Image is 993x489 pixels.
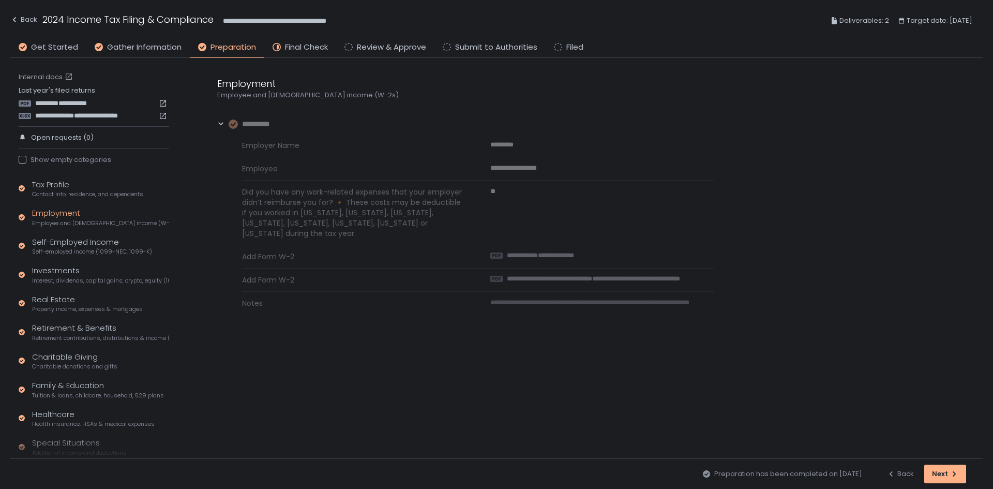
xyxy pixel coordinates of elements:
div: Real Estate [32,294,143,314]
span: Charitable donations and gifts [32,363,117,371]
button: Back [887,465,914,483]
div: Investments [32,265,169,285]
div: Retirement & Benefits [32,322,169,342]
span: Target date: [DATE] [907,14,972,27]
span: Self-employed income (1099-NEC, 1099-K) [32,248,152,256]
div: Special Situations [32,437,127,457]
span: Filed [566,41,583,53]
span: Deliverables: 2 [839,14,889,27]
div: Back [887,469,914,479]
span: Preparation [210,41,256,53]
span: Final Check [285,41,328,53]
span: Property income, expenses & mortgages [32,305,143,313]
button: Back [10,12,37,29]
div: Next [932,469,958,479]
button: Next [924,465,966,483]
span: Employer Name [242,140,465,151]
span: Interest, dividends, capital gains, crypto, equity (1099s, K-1s) [32,277,169,285]
span: Additional income and deductions [32,449,127,457]
div: Employment [32,208,169,227]
a: Internal docs [19,72,75,82]
div: Healthcare [32,409,155,428]
span: Add Form W-2 [242,275,465,285]
span: Contact info, residence, and dependents [32,190,143,198]
div: Employment [217,77,714,91]
div: Last year's filed returns [19,86,169,120]
span: Did you have any work-related expenses that your employer didn’t reimburse you for? 🔸 These costs... [242,187,465,239]
span: Preparation has been completed on [DATE] [714,469,862,479]
span: Tuition & loans, childcare, household, 529 plans [32,392,164,399]
div: Employee and [DEMOGRAPHIC_DATA] income (W-2s) [217,91,714,100]
div: Back [10,13,37,26]
span: Employee [242,164,465,174]
span: Review & Approve [357,41,426,53]
span: Gather Information [107,41,182,53]
div: Self-Employed Income [32,236,152,256]
span: Submit to Authorities [455,41,537,53]
span: Health insurance, HSAs & medical expenses [32,420,155,428]
div: Family & Education [32,380,164,399]
div: Tax Profile [32,179,143,199]
span: Open requests (0) [31,133,94,142]
span: Retirement contributions, distributions & income (1099-R, 5498) [32,334,169,342]
span: Add Form W-2 [242,251,465,262]
span: Get Started [31,41,78,53]
h1: 2024 Income Tax Filing & Compliance [42,12,214,26]
span: Notes [242,298,465,308]
div: Charitable Giving [32,351,117,371]
span: Employee and [DEMOGRAPHIC_DATA] income (W-2s) [32,219,169,227]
